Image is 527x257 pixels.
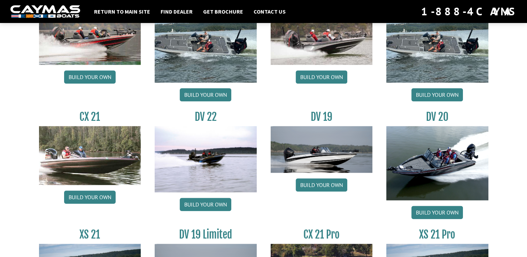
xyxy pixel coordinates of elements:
[180,88,231,101] a: Build your own
[39,228,141,241] h3: XS 21
[64,190,116,204] a: Build your own
[386,126,488,200] img: DV_20_from_website_for_caymas_connect.png
[180,198,231,211] a: Build your own
[200,7,247,16] a: Get Brochure
[155,110,257,123] h3: DV 22
[296,178,347,192] a: Build your own
[271,6,373,65] img: CX-20Pro_thumbnail.jpg
[10,5,80,18] img: white-logo-c9c8dbefe5ff5ceceb0f0178aa75bf4bb51f6bca0971e226c86eb53dfe498488.png
[386,228,488,241] h3: XS 21 Pro
[386,110,488,123] h3: DV 20
[91,7,154,16] a: Return to main site
[157,7,196,16] a: Find Dealer
[155,228,257,241] h3: DV 19 Limited
[155,126,257,192] img: DV22_original_motor_cropped_for_caymas_connect.jpg
[250,7,289,16] a: Contact Us
[39,110,141,123] h3: CX 21
[271,228,373,241] h3: CX 21 Pro
[155,6,257,83] img: XS_20_resized.jpg
[386,6,488,83] img: XS_20_resized.jpg
[411,88,463,101] a: Build your own
[271,126,373,173] img: dv-19-ban_from_website_for_caymas_connect.png
[411,206,463,219] a: Build your own
[421,4,517,19] div: 1-888-4CAYMAS
[271,110,373,123] h3: DV 19
[39,6,141,65] img: CX-20_thumbnail.jpg
[64,70,116,84] a: Build your own
[39,126,141,185] img: CX21_thumb.jpg
[296,70,347,84] a: Build your own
